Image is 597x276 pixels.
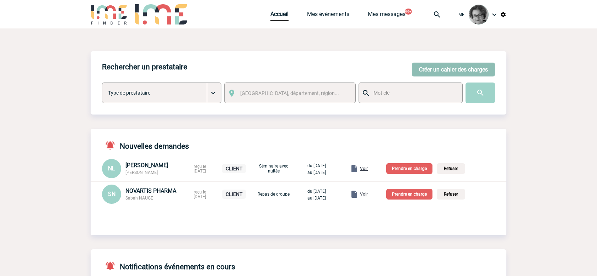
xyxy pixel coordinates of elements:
[307,189,326,194] span: du [DATE]
[360,166,368,171] span: Voir
[194,164,206,174] span: reçu le [DATE]
[222,190,246,199] p: CLIENT
[372,88,456,97] input: Mot clé
[108,165,115,172] span: NL
[102,261,235,271] h4: Notifications événements en cours
[222,164,246,173] p: CLIENT
[307,163,326,168] span: du [DATE]
[386,189,432,200] p: Prendre en charge
[91,4,128,25] img: IME-Finder
[105,140,120,150] img: notifications-active-24-px-r.png
[360,192,368,197] span: Voir
[125,196,153,201] span: Sabah NAUGE
[270,11,289,21] a: Accueil
[194,190,206,199] span: reçu le [DATE]
[102,140,189,150] h4: Nouvelles demandes
[466,83,495,103] input: Submit
[307,170,326,175] span: au [DATE]
[350,190,359,198] img: folder.png
[437,163,465,174] p: Refuser
[350,164,359,173] img: folder.png
[368,11,405,21] a: Mes messages
[405,9,412,15] button: 99+
[125,170,158,175] span: [PERSON_NAME]
[307,11,349,21] a: Mes événements
[108,191,115,197] span: SN
[457,12,464,17] span: IME
[256,164,291,174] p: Séminaire avec nuitée
[256,192,291,197] p: Repas de groupe
[240,90,339,96] span: [GEOGRAPHIC_DATA], département, région...
[386,163,432,174] p: Prendre en charge
[333,190,369,197] a: Voir
[437,189,465,200] p: Refuser
[105,261,120,271] img: notifications-active-24-px-r.png
[333,165,369,171] a: Voir
[307,196,326,201] span: au [DATE]
[125,162,168,169] span: [PERSON_NAME]
[469,5,489,25] img: 101028-0.jpg
[125,187,176,194] span: NOVARTIS PHARMA
[102,63,187,71] h4: Rechercher un prestataire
